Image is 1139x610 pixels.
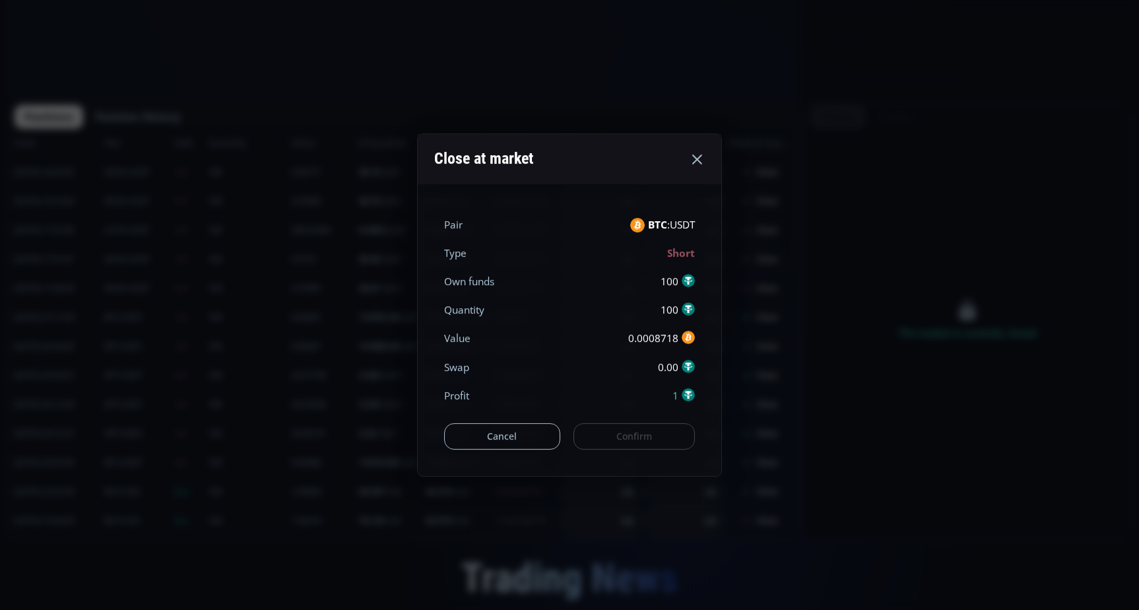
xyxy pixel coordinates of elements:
div: Profit [444,388,469,403]
div: Quantity [444,302,484,318]
button: Cancel [444,423,560,450]
div: 1 [672,388,695,403]
div: 0.00 [658,360,695,375]
div: 100 [661,302,695,318]
div: Swap [444,360,469,375]
div: Close at market [434,143,533,176]
div: Own funds [444,274,494,289]
b: BTC [648,218,667,232]
div: Type [444,246,467,261]
div: Pair [444,217,463,232]
div: 0.0008718 [628,331,695,347]
div: 100 [661,274,695,289]
b: Short [667,246,695,260]
div: Value [444,331,471,347]
span: :USDT [648,217,695,232]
